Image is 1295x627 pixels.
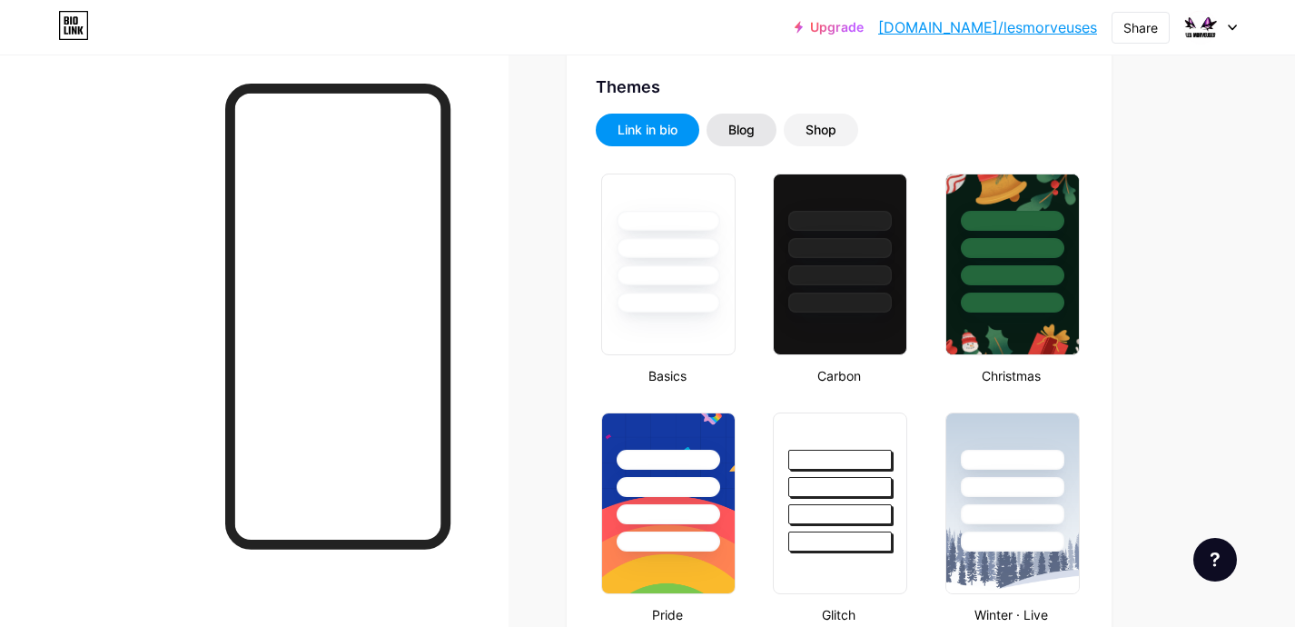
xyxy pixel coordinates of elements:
[767,366,910,385] div: Carbon
[728,121,755,139] div: Blog
[940,605,1082,624] div: Winter · Live
[806,121,836,139] div: Shop
[596,605,738,624] div: Pride
[767,605,910,624] div: Glitch
[618,121,677,139] div: Link in bio
[596,75,1082,99] div: Themes
[795,20,864,35] a: Upgrade
[1123,18,1158,37] div: Share
[878,16,1097,38] a: [DOMAIN_NAME]/lesmorveuses
[1183,10,1218,45] img: lesmorveuses
[940,366,1082,385] div: Christmas
[596,366,738,385] div: Basics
